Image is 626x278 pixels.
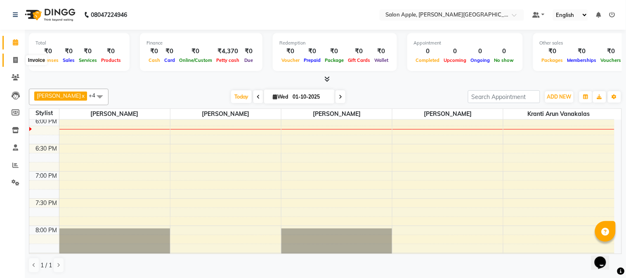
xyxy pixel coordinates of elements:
[146,57,162,63] span: Cash
[34,172,59,180] div: 7:00 PM
[29,109,59,118] div: Stylist
[231,90,252,103] span: Today
[35,47,61,56] div: ₹0
[242,57,255,63] span: Due
[540,57,565,63] span: Packages
[35,40,123,47] div: Total
[492,47,516,56] div: 0
[81,92,85,99] a: x
[323,47,346,56] div: ₹0
[99,47,123,56] div: ₹0
[442,57,469,63] span: Upcoming
[290,91,331,103] input: 2025-10-01
[214,47,241,56] div: ₹4,370
[34,226,59,235] div: 8:00 PM
[241,47,256,56] div: ₹0
[565,47,599,56] div: ₹0
[177,57,214,63] span: Online/Custom
[414,47,442,56] div: 0
[545,91,574,103] button: ADD NEW
[346,57,372,63] span: Gift Cards
[414,57,442,63] span: Completed
[372,57,390,63] span: Wallet
[599,47,624,56] div: ₹0
[281,109,392,119] span: [PERSON_NAME]
[34,199,59,207] div: 7:30 PM
[279,57,302,63] span: Voucher
[99,57,123,63] span: Products
[162,47,177,56] div: ₹0
[565,57,599,63] span: Memberships
[170,109,281,119] span: [PERSON_NAME]
[469,47,492,56] div: 0
[77,47,99,56] div: ₹0
[37,92,81,99] span: [PERSON_NAME]
[146,47,162,56] div: ₹0
[77,57,99,63] span: Services
[177,47,214,56] div: ₹0
[540,47,565,56] div: ₹0
[302,47,323,56] div: ₹0
[503,109,614,119] span: Kranti arun Vanakalas
[34,117,59,126] div: 6:00 PM
[214,57,241,63] span: Petty cash
[26,55,47,65] div: Invoice
[547,94,572,100] span: ADD NEW
[323,57,346,63] span: Package
[40,261,52,270] span: 1 / 1
[372,47,390,56] div: ₹0
[468,90,540,103] input: Search Appointment
[392,109,503,119] span: [PERSON_NAME]
[89,92,102,99] span: +4
[21,3,78,26] img: logo
[414,40,516,47] div: Appointment
[162,57,177,63] span: Card
[61,47,77,56] div: ₹0
[59,109,170,119] span: [PERSON_NAME]
[442,47,469,56] div: 0
[599,57,624,63] span: Vouchers
[469,57,492,63] span: Ongoing
[61,57,77,63] span: Sales
[271,94,290,100] span: Wed
[591,245,618,270] iframe: chat widget
[34,253,59,262] div: 8:30 PM
[302,57,323,63] span: Prepaid
[279,40,390,47] div: Redemption
[279,47,302,56] div: ₹0
[492,57,516,63] span: No show
[146,40,256,47] div: Finance
[91,3,127,26] b: 08047224946
[346,47,372,56] div: ₹0
[34,144,59,153] div: 6:30 PM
